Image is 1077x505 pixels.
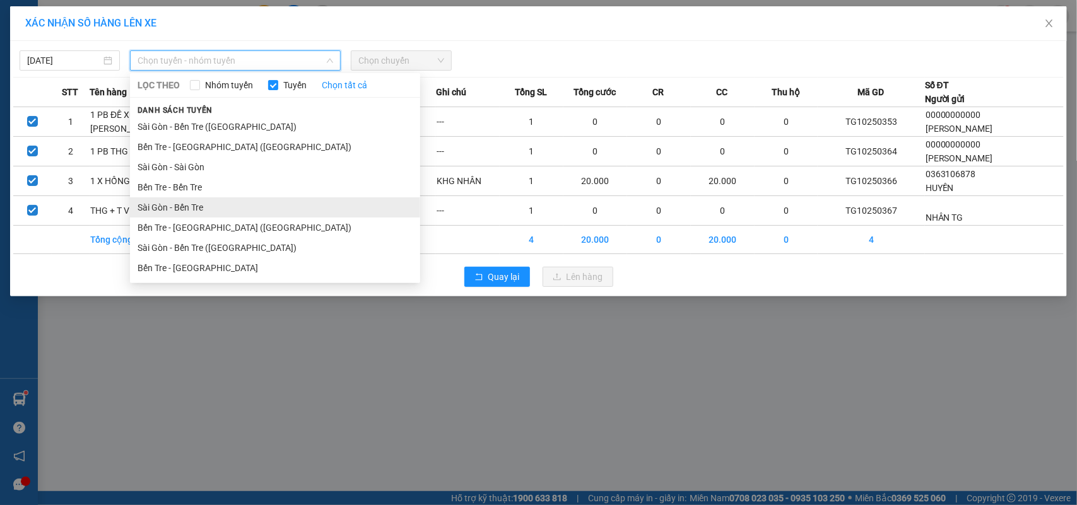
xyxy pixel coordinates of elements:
[772,85,800,99] span: Thu hộ
[563,107,627,137] td: 0
[27,54,101,67] input: 15/10/2025
[755,166,818,196] td: 0
[500,166,563,196] td: 1
[627,196,691,226] td: 0
[138,78,180,92] span: LỌC THEO
[130,197,420,218] li: Sài Gòn - Bến Tre
[818,107,925,137] td: TG10250353
[926,183,954,193] span: HUYỀN
[818,166,925,196] td: TG10250366
[574,85,616,99] span: Tổng cước
[627,166,691,196] td: 0
[627,226,691,254] td: 0
[4,91,180,115] span: Tên hàng:
[500,107,563,137] td: 1
[130,137,420,157] li: Bến Tre - [GEOGRAPHIC_DATA] ([GEOGRAPHIC_DATA])
[488,270,520,284] span: Quay lại
[543,267,613,287] button: uploadLên hàng
[926,124,993,134] span: [PERSON_NAME]
[130,177,420,197] li: Bến Tre - Bến Tre
[691,226,755,254] td: 20.000
[691,107,755,137] td: 0
[52,137,90,166] td: 2
[436,137,500,166] td: ---
[858,85,885,99] span: Mã GD
[33,79,101,88] span: [PERSON_NAME]-
[755,137,818,166] td: 0
[130,105,220,116] span: Danh sách tuyến
[326,57,334,64] span: down
[54,7,106,15] span: [PERSON_NAME]
[130,258,420,278] li: Bến Tre - [GEOGRAPHIC_DATA]
[130,238,420,258] li: Sài Gòn - Bến Tre ([GEOGRAPHIC_DATA])
[436,166,500,196] td: KHG NHÂN
[926,139,981,149] span: 00000000000
[90,137,228,166] td: 1 PB THG 14/10 + TIỀN VÉ 14/10
[563,166,627,196] td: 20.000
[90,85,127,99] span: Tên hàng
[322,78,367,92] a: Chọn tất cả
[1044,18,1054,28] span: close
[500,137,563,166] td: 1
[90,226,228,254] td: Tổng cộng
[464,267,530,287] button: rollbackQuay lại
[653,85,664,99] span: CR
[101,79,151,88] span: 0843771211
[563,137,627,166] td: 0
[926,212,963,223] span: NHÂN TG
[500,196,563,226] td: 1
[755,226,818,254] td: 0
[278,78,312,92] span: Tuyến
[500,226,563,254] td: 4
[90,196,228,226] td: THG + T VÉ 14/10
[925,78,965,106] div: Số ĐT Người gửi
[44,28,144,42] strong: MĐH:
[358,51,444,70] span: Chọn chuyến
[818,226,925,254] td: 4
[62,85,78,99] span: STT
[691,166,755,196] td: 20.000
[755,107,818,137] td: 0
[4,6,106,15] span: 06:10-
[61,17,128,26] strong: PHIẾU TRẢ HÀNG
[4,67,55,77] span: Ngày/ giờ gửi:
[52,196,90,226] td: 4
[130,117,420,137] li: Sài Gòn - Bến Tre ([GEOGRAPHIC_DATA])
[4,88,180,116] span: 3 THÙNG NP 27KG, 10KG , 3KG
[97,56,147,66] span: 0986196168
[818,196,925,226] td: TG10250367
[436,85,466,99] span: Ghi chú
[563,226,627,254] td: 20.000
[26,56,147,66] span: CTY TIẾN THÀNH -
[52,166,90,196] td: 3
[926,153,993,163] span: [PERSON_NAME]
[1032,6,1067,42] button: Close
[627,107,691,137] td: 0
[691,196,755,226] td: 0
[26,6,106,15] span: [DATE]-
[436,107,500,137] td: ---
[563,196,627,226] td: 0
[25,17,156,29] span: XÁC NHẬN SỐ HÀNG LÊN XE
[130,157,420,177] li: Sài Gòn - Sài Gòn
[52,107,90,137] td: 1
[130,218,420,238] li: Bến Tre - [GEOGRAPHIC_DATA] ([GEOGRAPHIC_DATA])
[926,110,981,120] span: 00000000000
[57,67,120,77] span: 10:47:45 [DATE]
[200,78,258,92] span: Nhóm tuyến
[74,28,145,42] span: SG10253688
[691,137,755,166] td: 0
[926,169,976,179] span: 0363106878
[755,196,818,226] td: 0
[474,272,483,282] span: rollback
[4,56,147,66] span: N.gửi:
[4,79,151,88] span: N.nhận:
[436,196,500,226] td: ---
[515,85,547,99] span: Tổng SL
[90,166,228,196] td: 1 X HỒNG NP
[717,85,728,99] span: CC
[138,51,333,70] span: Chọn tuyến - nhóm tuyến
[627,137,691,166] td: 0
[90,107,228,137] td: 1 PB ĐỀ XUẤT BẢNG TÊN [PERSON_NAME]
[818,137,925,166] td: TG10250364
